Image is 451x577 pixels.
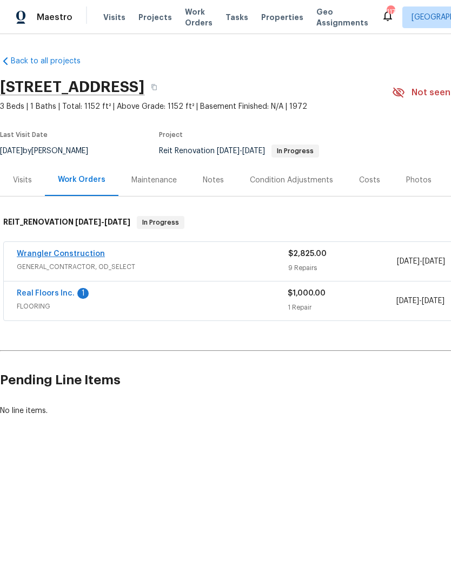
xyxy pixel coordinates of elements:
[159,132,183,138] span: Project
[17,261,288,272] span: GENERAL_CONTRACTOR, OD_SELECT
[131,175,177,186] div: Maintenance
[396,297,419,305] span: [DATE]
[58,174,105,185] div: Work Orders
[138,12,172,23] span: Projects
[17,250,105,258] a: Wrangler Construction
[13,175,32,186] div: Visits
[144,77,164,97] button: Copy Address
[396,296,445,306] span: -
[217,147,265,155] span: -
[316,6,368,28] span: Geo Assignments
[261,12,303,23] span: Properties
[288,302,396,313] div: 1 Repair
[203,175,224,186] div: Notes
[17,301,288,312] span: FLOORING
[225,14,248,21] span: Tasks
[288,250,327,258] span: $2,825.00
[359,175,380,186] div: Costs
[17,290,75,297] a: Real Floors Inc.
[138,217,183,228] span: In Progress
[217,147,240,155] span: [DATE]
[159,147,319,155] span: Reit Renovation
[185,6,213,28] span: Work Orders
[387,6,394,17] div: 117
[75,218,101,226] span: [DATE]
[397,256,445,267] span: -
[397,258,420,265] span: [DATE]
[77,288,89,299] div: 1
[3,216,130,229] h6: REIT_RENOVATION
[422,297,445,305] span: [DATE]
[288,290,326,297] span: $1,000.00
[242,147,265,155] span: [DATE]
[273,148,318,154] span: In Progress
[406,175,432,186] div: Photos
[288,263,397,273] div: 9 Repairs
[103,12,125,23] span: Visits
[422,258,445,265] span: [DATE]
[104,218,130,226] span: [DATE]
[250,175,333,186] div: Condition Adjustments
[37,12,72,23] span: Maestro
[75,218,130,226] span: -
